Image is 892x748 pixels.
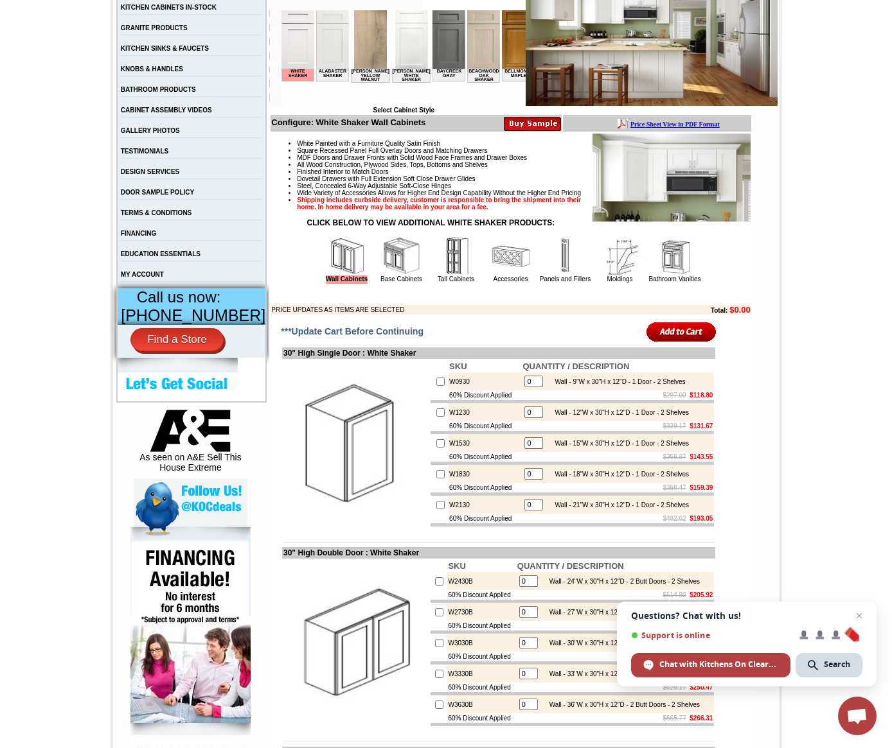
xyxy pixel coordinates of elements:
[663,715,686,722] s: $665.77
[548,471,689,478] div: Wall - 18"W x 30"H x 12"D - 1 Door - 2 Shelves
[297,168,750,175] li: Finished Interior to Match Doors
[548,501,689,509] div: Wall - 21"W x 30"H x 12"D - 1 Door - 2 Shelves
[121,148,168,155] a: TESTIMONIALS
[448,390,521,400] td: 60% Discount Applied
[601,237,639,275] img: Moldings
[663,392,686,399] s: $297.00
[297,196,581,211] strong: Shipping includes curbside delivery, customer is responsible to bring the shipment into their hom...
[448,372,521,390] td: W0930
[297,189,750,196] li: Wide Variety of Accessories Allows for Higher End Design Capability Without the Higher End Pricing
[437,237,476,275] img: Tall Cabinets
[121,4,217,11] a: KITCHEN CABINETS IN-STOCK
[121,107,212,114] a: CABINET ASSEMBLY VIDEOS
[690,515,713,522] b: $193.05
[690,484,713,491] b: $159.39
[543,639,700,647] div: Wall - 30"W x 30"H x 12"D - 2 Butt Doors - 2 Shelves
[307,218,555,227] strong: CLICK BELOW TO VIEW ADDITIONAL WHITE SHAKER PRODUCTS:
[447,683,515,692] td: 60% Discount Applied
[282,347,715,359] td: 30" High Single Door : White Shaker
[448,465,521,483] td: W1830
[297,140,750,147] li: White Painted with a Furniture Quality Satin Finish
[328,237,366,275] img: Wall Cabinets
[543,609,700,616] div: Wall - 27"W x 30"H x 12"D - 2 Butt Doors - 2 Shelves
[281,326,424,336] span: ***Update Cart Before Continuing
[548,440,689,447] div: Wall - 15"W x 30"H x 12"D - 1 Door - 2 Shelves
[543,670,700,677] div: Wall - 33"W x 30"H x 12"D - 2 Butt Doors - 2 Shelves
[448,434,521,452] td: W1530
[326,275,368,284] a: Wall Cabinets
[448,421,521,431] td: 60% Discount Applied
[447,652,515,661] td: 60% Discount Applied
[2,3,12,13] img: pdf.png
[607,275,632,283] a: Moldings
[690,392,713,399] b: $118.80
[649,275,701,283] a: Bathroom Vanities
[824,659,850,670] span: Search
[631,611,862,621] span: Questions? Chat with us!
[663,684,686,691] s: $626.17
[297,161,750,168] li: All Wood Construction, Plywood Sides, Tops, Bottoms and Shelves
[447,572,515,590] td: W2430B
[546,237,585,275] img: Panels and Fillers
[15,2,104,13] a: Price Sheet View in PDF Format
[121,271,164,278] a: MY ACCOUNT
[548,409,689,416] div: Wall - 12"W x 30"H x 12"D - 1 Door - 2 Shelves
[492,237,530,275] img: Accessories
[447,603,515,621] td: W2730B
[438,275,474,283] a: Tall Cabinets
[121,86,196,93] a: BATHROOM PRODUCTS
[220,58,253,71] td: Bellmonte Maple
[659,659,778,670] span: Chat with Kitchens On Clearance
[271,117,425,127] b: Configure: White Shaker Wall Cabinets
[711,307,727,314] b: Total:
[15,5,104,12] b: Price Sheet View in PDF Format
[447,695,515,713] td: W3630B
[690,715,713,722] b: $266.31
[448,452,521,462] td: 60% Discount Applied
[448,496,521,514] td: W2130
[380,275,422,283] a: Base Cabinets
[121,24,188,31] a: GRANITE PRODUCTS
[690,684,713,691] b: $250.47
[448,561,465,571] b: SKU
[729,305,751,315] b: $0.00
[121,250,201,257] a: EDUCATION ESSENTIALS
[663,484,686,491] s: $398.47
[796,653,862,677] div: Search
[663,422,686,430] s: $329.17
[283,371,428,516] img: 30'' High Single Door
[121,127,180,134] a: GALLERY PHOTOS
[447,590,515,600] td: 60% Discount Applied
[647,321,717,342] input: Add to Cart
[663,591,686,598] s: $514.80
[121,168,180,175] a: DESIGN SERVICES
[494,275,528,283] a: Accessories
[121,189,194,196] a: DOOR SAMPLE POLICY
[373,107,434,114] b: Select Cabinet Style
[282,547,715,559] td: 30" High Double Door : White Shaker
[838,697,877,735] div: Open chat
[690,453,713,460] b: $143.55
[297,147,750,154] li: Square Recessed Panel Full Overlay Doors and Matching Drawers
[690,422,713,430] b: $131.67
[447,621,515,631] td: 60% Discount Applied
[281,10,526,107] iframe: Browser incompatible
[631,653,790,677] div: Chat with Kitchens On Clearance
[631,631,790,640] span: Support is online
[663,453,686,460] s: $358.87
[548,378,685,385] div: Wall - 9"W x 30"H x 12"D - 1 Door - 2 Shelves
[449,361,467,371] b: SKU
[297,175,750,182] li: Dovetail Drawers with Full Extension Soft Close Drawer Glides
[121,209,192,216] a: TERMS & CONDITIONS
